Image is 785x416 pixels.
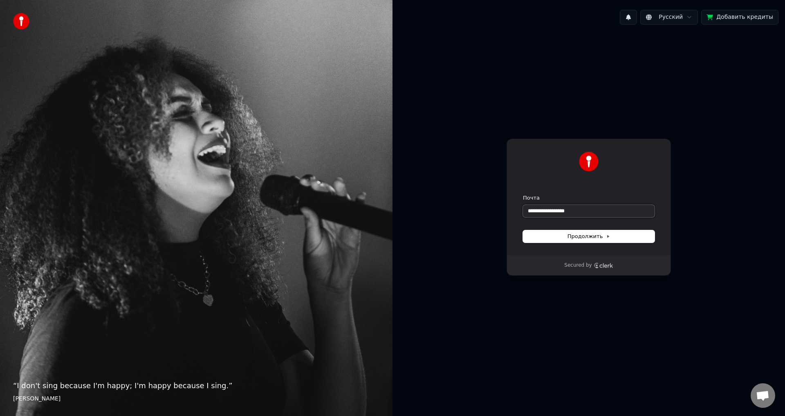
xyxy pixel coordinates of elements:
[523,230,655,243] button: Продолжить
[564,262,592,269] p: Secured by
[13,395,379,403] footer: [PERSON_NAME]
[523,194,540,202] label: Почта
[579,152,599,171] img: Youka
[567,233,610,240] span: Продолжить
[751,383,775,408] a: Открытый чат
[594,263,613,268] a: Clerk logo
[13,380,379,391] p: “ I don't sing because I'm happy; I'm happy because I sing. ”
[13,13,29,29] img: youka
[701,10,778,25] button: Добавить кредиты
